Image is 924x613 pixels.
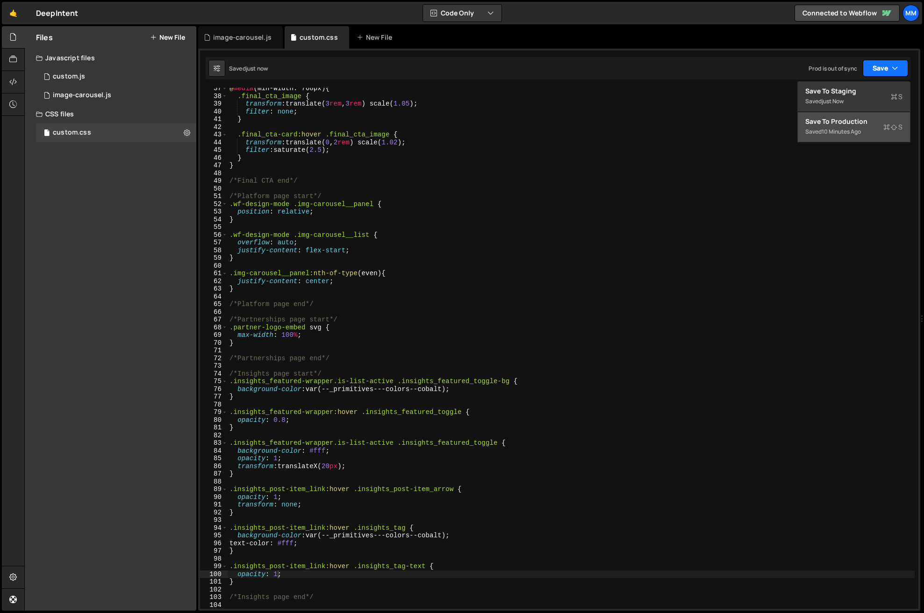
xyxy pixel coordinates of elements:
[200,509,228,517] div: 92
[200,239,228,247] div: 57
[891,92,903,101] span: S
[25,105,196,123] div: CSS files
[200,85,228,93] div: 37
[200,254,228,262] div: 59
[805,117,903,126] div: Save to Production
[200,300,228,308] div: 65
[200,516,228,524] div: 93
[200,231,228,239] div: 56
[200,93,228,100] div: 38
[200,100,228,108] div: 39
[903,5,919,21] a: mm
[53,72,85,81] div: custom.js
[200,447,228,455] div: 84
[805,96,903,107] div: Saved
[809,64,857,72] div: Prod is out of sync
[822,97,844,105] div: just now
[200,293,228,301] div: 64
[25,49,196,67] div: Javascript files
[200,601,228,609] div: 104
[36,32,53,43] h2: Files
[200,501,228,509] div: 91
[36,86,196,105] div: 16711/45799.js
[200,432,228,440] div: 82
[246,64,268,72] div: just now
[200,270,228,278] div: 61
[200,185,228,193] div: 50
[423,5,501,21] button: Code Only
[36,123,196,142] div: 16711/45677.css
[200,555,228,563] div: 98
[200,347,228,355] div: 71
[200,223,228,231] div: 55
[200,208,228,216] div: 53
[200,370,228,378] div: 74
[200,262,228,270] div: 60
[200,586,228,594] div: 102
[200,563,228,570] div: 99
[200,278,228,285] div: 62
[200,162,228,170] div: 47
[200,532,228,540] div: 95
[200,316,228,324] div: 67
[200,355,228,363] div: 72
[200,385,228,393] div: 76
[200,216,228,224] div: 54
[36,67,196,86] div: 16711/45679.js
[200,324,228,332] div: 68
[200,331,228,339] div: 69
[200,470,228,478] div: 87
[200,393,228,401] div: 77
[53,128,91,137] div: custom.css
[300,33,338,42] div: custom.css
[53,91,111,100] div: image-carousel.js
[200,540,228,548] div: 96
[200,115,228,123] div: 41
[797,81,910,143] div: Code Only
[200,339,228,347] div: 70
[200,408,228,416] div: 79
[200,285,228,293] div: 63
[200,455,228,463] div: 85
[798,82,910,112] button: Save to StagingS Savedjust now
[200,401,228,409] div: 78
[200,146,228,154] div: 45
[805,126,903,137] div: Saved
[36,7,79,19] div: DeepIntent
[200,416,228,424] div: 80
[795,5,900,21] a: Connected to Webflow
[150,34,185,41] button: New File
[200,547,228,555] div: 97
[200,192,228,200] div: 51
[200,108,228,116] div: 40
[200,493,228,501] div: 90
[805,86,903,96] div: Save to Staging
[229,64,268,72] div: Saved
[200,131,228,139] div: 43
[200,308,228,316] div: 66
[200,578,228,586] div: 101
[200,478,228,486] div: 88
[200,170,228,178] div: 48
[200,123,228,131] div: 42
[200,362,228,370] div: 73
[200,200,228,208] div: 52
[200,593,228,601] div: 103
[200,177,228,185] div: 49
[200,570,228,578] div: 100
[200,524,228,532] div: 94
[883,122,903,132] span: S
[200,154,228,162] div: 46
[200,463,228,470] div: 86
[2,2,25,24] a: 🤙
[200,378,228,385] div: 75
[200,424,228,432] div: 81
[213,33,272,42] div: image-carousel.js
[798,112,910,143] button: Save to ProductionS Saved10 minutes ago
[200,247,228,255] div: 58
[200,139,228,147] div: 44
[357,33,396,42] div: New File
[822,128,861,135] div: 10 minutes ago
[200,439,228,447] div: 83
